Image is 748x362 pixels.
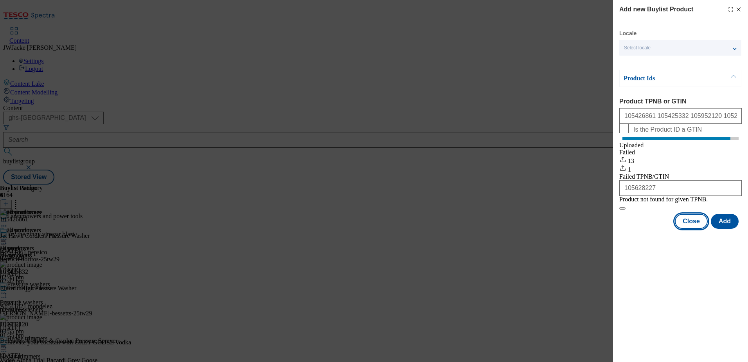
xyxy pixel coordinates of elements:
[619,156,742,165] div: 13
[619,98,742,105] label: Product TPNB or GTIN
[619,173,742,180] div: Failed TPNB/GTIN
[619,142,742,149] div: Uploaded
[619,5,693,14] h4: Add new Buylist Product
[619,40,741,56] button: Select locale
[675,214,708,229] button: Close
[619,165,742,173] div: 1
[619,196,708,203] div: Product not found for given TPNB.
[711,214,739,229] button: Add
[633,126,702,133] span: Is the Product ID a GTIN
[624,74,706,82] p: Product Ids
[619,149,742,156] div: Failed
[624,45,651,51] span: Select locale
[619,108,742,124] input: Enter 1 or 20 space separated Product TPNB or GTIN
[619,31,637,36] label: Locale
